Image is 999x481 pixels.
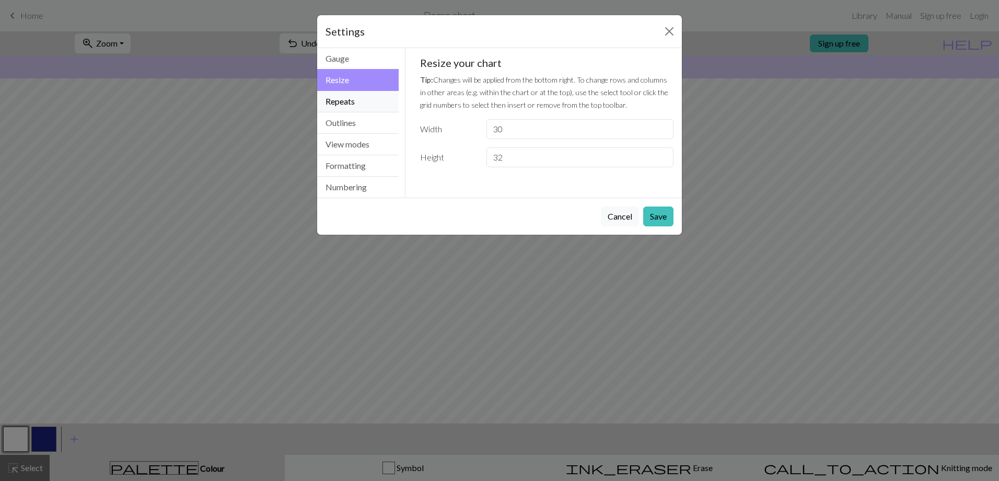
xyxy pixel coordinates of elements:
[317,134,399,155] button: View modes
[317,91,399,112] button: Repeats
[420,56,674,69] h5: Resize your chart
[420,75,668,109] small: Changes will be applied from the bottom right. To change rows and columns in other areas (e.g. wi...
[317,155,399,177] button: Formatting
[317,48,399,70] button: Gauge
[326,24,365,39] h5: Settings
[317,112,399,134] button: Outlines
[420,75,433,84] strong: Tip:
[414,147,480,167] label: Height
[317,177,399,198] button: Numbering
[661,23,678,40] button: Close
[317,69,399,91] button: Resize
[643,207,673,226] button: Save
[414,119,480,139] label: Width
[601,207,639,226] button: Cancel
